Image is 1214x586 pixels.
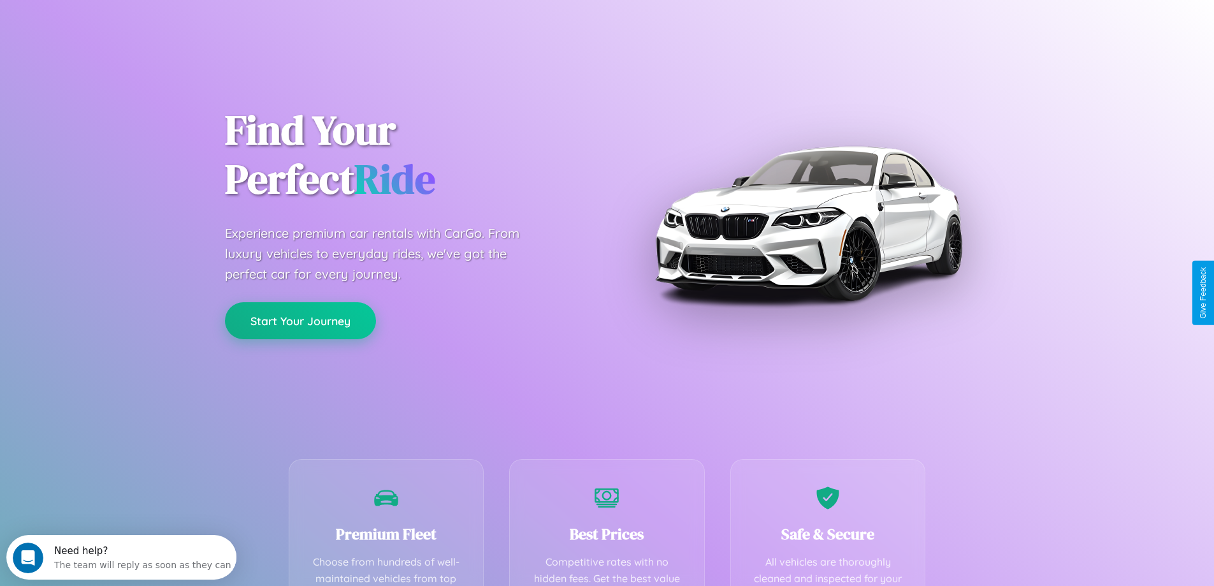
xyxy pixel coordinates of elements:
iframe: Intercom live chat discovery launcher [6,535,236,580]
h1: Find Your Perfect [225,106,588,204]
h3: Safe & Secure [750,524,906,545]
div: Give Feedback [1199,267,1208,319]
span: Ride [354,151,435,207]
div: The team will reply as soon as they can [48,21,225,34]
div: Open Intercom Messenger [5,5,237,40]
button: Start Your Journey [225,302,376,339]
img: Premium BMW car rental vehicle [649,64,967,383]
p: Experience premium car rentals with CarGo. From luxury vehicles to everyday rides, we've got the ... [225,223,544,284]
h3: Premium Fleet [308,524,465,545]
h3: Best Prices [529,524,685,545]
iframe: Intercom live chat [13,543,43,573]
div: Need help? [48,11,225,21]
